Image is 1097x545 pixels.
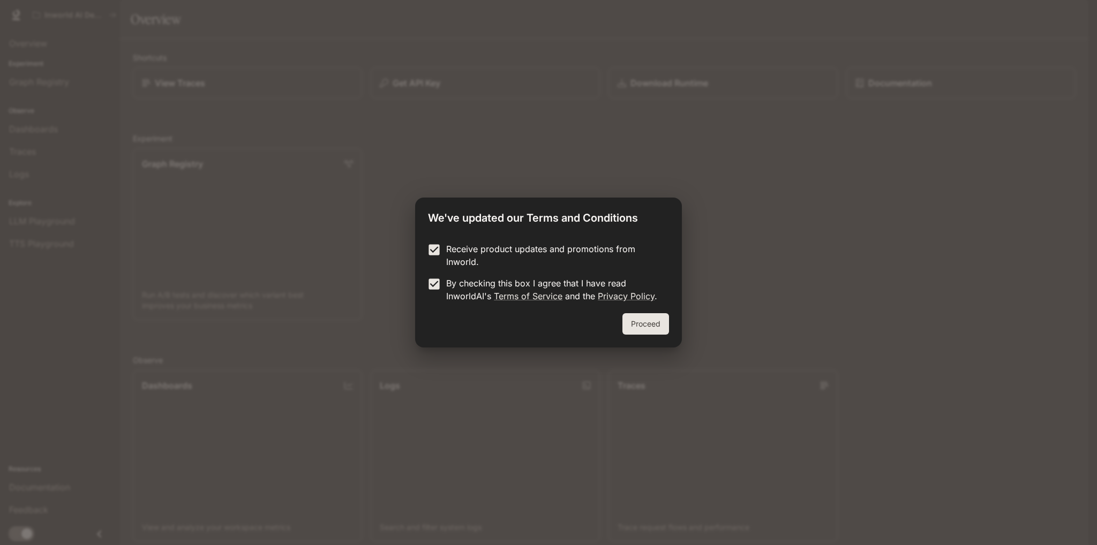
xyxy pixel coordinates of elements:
a: Privacy Policy [598,291,655,301]
h2: We've updated our Terms and Conditions [415,198,682,234]
a: Terms of Service [494,291,562,301]
p: Receive product updates and promotions from Inworld. [446,243,660,268]
button: Proceed [622,313,669,335]
p: By checking this box I agree that I have read InworldAI's and the . [446,277,660,302]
